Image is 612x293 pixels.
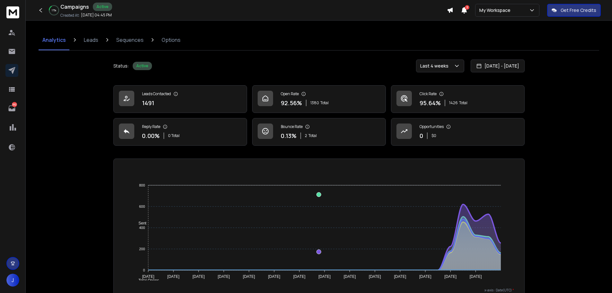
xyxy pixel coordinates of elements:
tspan: [DATE] [394,274,406,279]
tspan: [DATE] [344,274,356,279]
a: Click Rate95.64%1426Total [391,85,525,113]
p: 562 [12,102,17,107]
span: Sent [138,221,146,225]
p: Created At: [60,13,80,18]
a: Analytics [39,30,70,50]
tspan: [DATE] [167,274,180,279]
a: Sequences [112,30,147,50]
a: Open Rate92.56%1380Total [252,85,386,113]
tspan: 200 [139,247,145,251]
a: Leads [80,30,102,50]
tspan: [DATE] [268,274,280,279]
p: 1491 [142,98,154,107]
button: Get Free Credits [547,4,601,17]
tspan: 800 [139,183,145,187]
tspan: [DATE] [218,274,230,279]
p: 92.56 % [281,98,302,107]
a: Opportunities0$0 [391,118,525,146]
a: Options [158,30,184,50]
p: Open Rate [281,91,299,96]
tspan: [DATE] [192,274,205,279]
tspan: [DATE] [318,274,331,279]
p: Last 4 weeks [420,63,451,69]
p: Click Rate [420,91,437,96]
tspan: [DATE] [293,274,306,279]
p: 17 % [52,8,56,12]
div: Active [93,3,112,11]
button: J [6,274,19,287]
p: [DATE] 04:45 PM [81,13,112,18]
p: Sequences [116,36,144,44]
button: [DATE] - [DATE] [471,60,525,72]
span: 3 [465,5,469,10]
tspan: [DATE] [369,274,381,279]
a: 562 [5,102,18,115]
tspan: [DATE] [142,274,154,279]
p: Analytics [42,36,66,44]
p: 0.13 % [281,131,297,140]
p: Bounce Rate [281,124,303,129]
span: Total [308,133,317,138]
span: 1426 [449,100,458,105]
p: My Workspace [479,7,513,14]
tspan: 400 [139,226,145,230]
p: 0 [420,131,423,140]
span: Total [320,100,329,105]
tspan: [DATE] [470,274,482,279]
p: Status: [113,63,129,69]
p: Leads [84,36,98,44]
a: Leads Contacted1491 [113,85,247,113]
p: Leads Contacted [142,91,171,96]
div: Active [133,62,152,70]
p: Options [162,36,181,44]
tspan: 0 [143,268,145,272]
span: Total Opens [138,278,159,283]
a: Reply Rate0.00%0 Total [113,118,247,146]
p: $ 0 [431,133,436,138]
h1: Campaigns [60,3,89,11]
span: 2 [305,133,307,138]
span: 1380 [310,100,319,105]
p: x-axis : Date(UTC) [124,288,514,293]
tspan: 600 [139,205,145,208]
tspan: [DATE] [419,274,431,279]
p: 0.00 % [142,131,160,140]
p: Reply Rate [142,124,160,129]
span: Total [459,100,467,105]
p: 0 Total [168,133,180,138]
tspan: [DATE] [243,274,255,279]
p: 95.64 % [420,98,441,107]
tspan: [DATE] [444,274,457,279]
a: Bounce Rate0.13%2Total [252,118,386,146]
p: Opportunities [420,124,444,129]
p: Get Free Credits [561,7,596,14]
